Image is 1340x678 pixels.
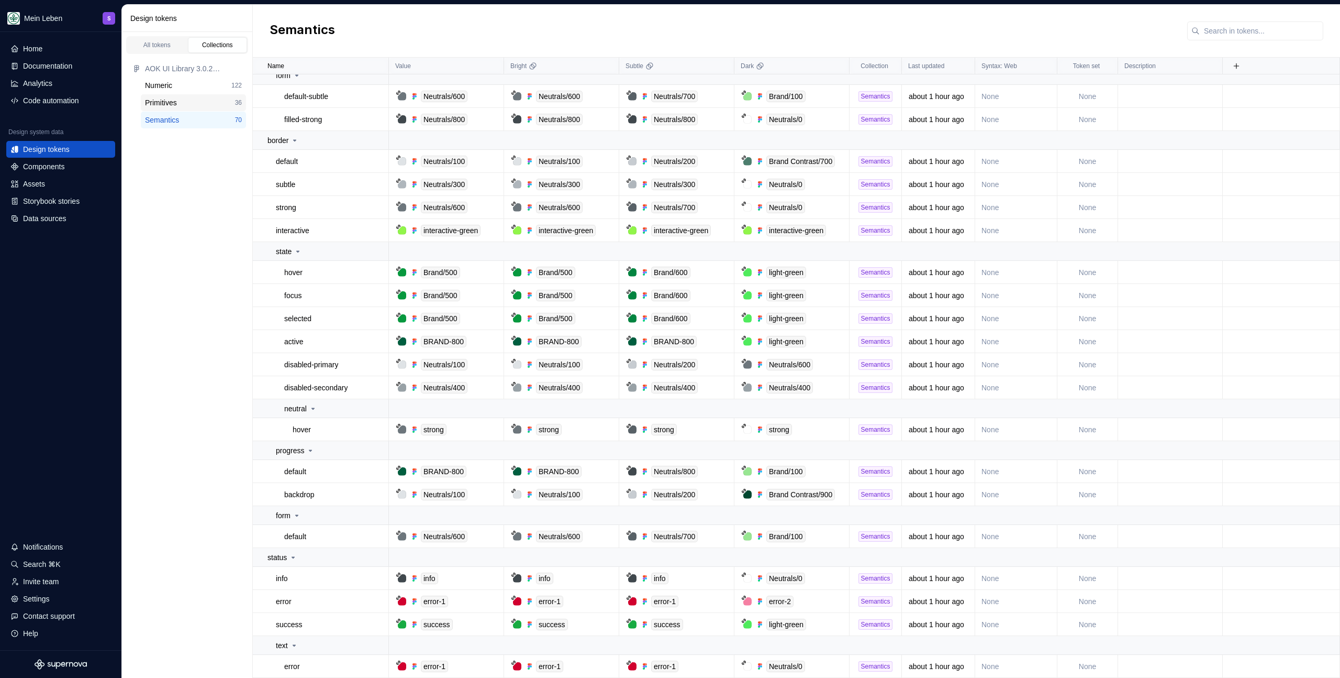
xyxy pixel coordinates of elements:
div: Neutrals/0 [766,114,805,125]
div: success [421,619,453,630]
a: Design tokens [6,141,115,158]
a: Invite team [6,573,115,590]
div: Neutrals/200 [651,156,698,167]
td: None [1057,590,1118,613]
div: Semantics [858,290,892,301]
div: about 1 hour ago [902,619,974,630]
div: about 1 hour ago [902,359,974,370]
p: disabled-secondary [284,382,348,393]
div: BRAND-800 [536,336,582,347]
p: strong [276,202,296,213]
td: None [975,307,1057,330]
div: Neutrals/0 [766,179,805,190]
p: text [276,640,288,651]
div: BRAND-800 [536,466,582,477]
div: Semantics [858,156,892,167]
td: None [1057,108,1118,131]
div: Neutrals/600 [421,531,467,542]
div: error-1 [421,596,448,607]
button: Contact support [6,608,115,625]
td: None [1057,613,1118,636]
td: None [975,655,1057,678]
p: default [284,466,306,477]
div: Collections [192,41,244,49]
p: active [284,336,304,347]
div: Settings [23,594,50,604]
td: None [975,150,1057,173]
td: None [1057,307,1118,330]
p: subtle [276,179,295,190]
div: Brand/500 [421,290,460,301]
button: Search ⌘K [6,556,115,573]
td: None [975,525,1057,548]
p: hover [293,424,311,435]
td: None [975,173,1057,196]
div: Neutrals/200 [651,489,698,500]
button: Numeric122 [141,77,246,94]
div: Semantics [858,489,892,500]
p: form [276,70,291,81]
div: Brand/500 [421,313,460,324]
div: about 1 hour ago [902,573,974,584]
td: None [1057,173,1118,196]
div: interactive-green [651,225,711,236]
img: df5db9ef-aba0-4771-bf51-9763b7497661.png [7,12,20,25]
div: Neutrals/700 [651,91,698,102]
div: Neutrals/0 [766,573,805,584]
div: Neutrals/400 [766,382,813,393]
div: info [421,573,438,584]
svg: Supernova Logo [35,659,87,670]
div: Neutrals/600 [766,359,813,370]
div: Semantics [858,661,892,672]
div: about 1 hour ago [902,336,974,347]
div: Neutrals/300 [421,179,467,190]
td: None [975,483,1057,506]
div: about 1 hour ago [902,466,974,477]
div: BRAND-800 [421,466,466,477]
td: None [1057,261,1118,284]
td: None [975,196,1057,219]
div: about 1 hour ago [902,313,974,324]
div: info [651,573,668,584]
p: info [276,573,288,584]
div: Design tokens [23,144,70,155]
td: None [1057,85,1118,108]
div: Neutrals/600 [421,202,467,213]
div: Brand/100 [766,91,806,102]
p: hover [284,267,303,278]
div: Brand/500 [536,267,575,278]
div: Storybook stories [23,196,80,206]
div: strong [651,424,677,435]
div: Semantics [858,424,892,435]
div: AOK UI Library 3.0.2 (adesso) [145,63,242,74]
div: error-2 [766,596,794,607]
td: None [1057,150,1118,173]
button: Help [6,625,115,642]
div: Brand/500 [536,290,575,301]
td: None [975,330,1057,353]
div: Home [23,43,42,54]
a: Code automation [6,92,115,109]
div: success [536,619,568,630]
div: Semantics [858,336,892,347]
div: Contact support [23,611,75,621]
div: error-1 [536,596,563,607]
p: Bright [510,62,527,70]
div: error-1 [421,661,448,672]
div: about 1 hour ago [902,596,974,607]
a: Data sources [6,210,115,227]
div: Neutrals/600 [536,91,583,102]
div: Neutrals/700 [651,531,698,542]
div: Neutrals/0 [766,202,805,213]
a: Assets [6,176,115,192]
div: light-green [766,267,806,278]
div: Assets [23,179,45,189]
td: None [1057,196,1118,219]
div: Brand/600 [651,313,690,324]
div: Invite team [23,576,59,587]
td: None [1057,483,1118,506]
td: None [975,353,1057,376]
td: None [1057,525,1118,548]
